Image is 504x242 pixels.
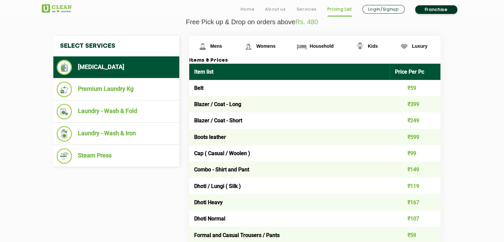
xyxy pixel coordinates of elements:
th: Price Per Pc [390,64,440,80]
img: Laundry - Wash & Iron [57,126,72,142]
th: Item list [189,64,390,80]
img: UClean Laundry and Dry Cleaning [42,4,72,13]
td: Cap ( Casual / Woolen ) [189,145,390,161]
td: ₹99 [390,145,440,161]
li: Steam Press [57,148,176,164]
span: Household [309,43,333,49]
a: About us [265,5,286,13]
td: ₹149 [390,161,440,178]
span: Luxury [412,43,427,49]
li: [MEDICAL_DATA] [57,60,176,75]
a: Home [241,5,255,13]
td: ₹119 [390,178,440,194]
img: Kids [354,41,366,52]
img: Household [296,41,308,52]
td: Blazer / Coat - Short [189,112,390,129]
a: Login/Signup [363,5,405,14]
p: Free Pick up & Drop on orders above [42,18,463,26]
span: Womens [256,43,275,49]
span: Kids [368,43,378,49]
img: Premium Laundry Kg [57,82,72,97]
a: Services [296,5,316,13]
li: Laundry - Wash & Iron [57,126,176,142]
li: Premium Laundry Kg [57,82,176,97]
img: Womens [243,41,254,52]
h4: Select Services [53,36,179,56]
td: Boots leather [189,129,390,145]
li: Laundry - Wash & Fold [57,104,176,119]
img: Luxury [398,41,410,52]
td: ₹399 [390,96,440,112]
h3: Items & Prices [189,58,440,64]
td: Belt [189,80,390,96]
td: Dhoti Heavy [189,194,390,211]
td: Dhoti / Lungi ( Silk ) [189,178,390,194]
td: ₹107 [390,211,440,227]
td: ₹599 [390,129,440,145]
img: Steam Press [57,148,72,164]
td: ₹167 [390,194,440,211]
img: Laundry - Wash & Fold [57,104,72,119]
td: Combo - Shirt and Pant [189,161,390,178]
td: ₹249 [390,112,440,129]
td: Blazer / Coat - Long [189,96,390,112]
a: Pricing List [327,5,352,13]
img: Dry Cleaning [57,60,72,75]
td: Dhoti Normal [189,211,390,227]
img: Mens [197,41,208,52]
td: ₹59 [390,80,440,96]
a: Franchise [415,5,457,14]
span: Mens [210,43,222,49]
span: Rs. 480 [295,18,318,26]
